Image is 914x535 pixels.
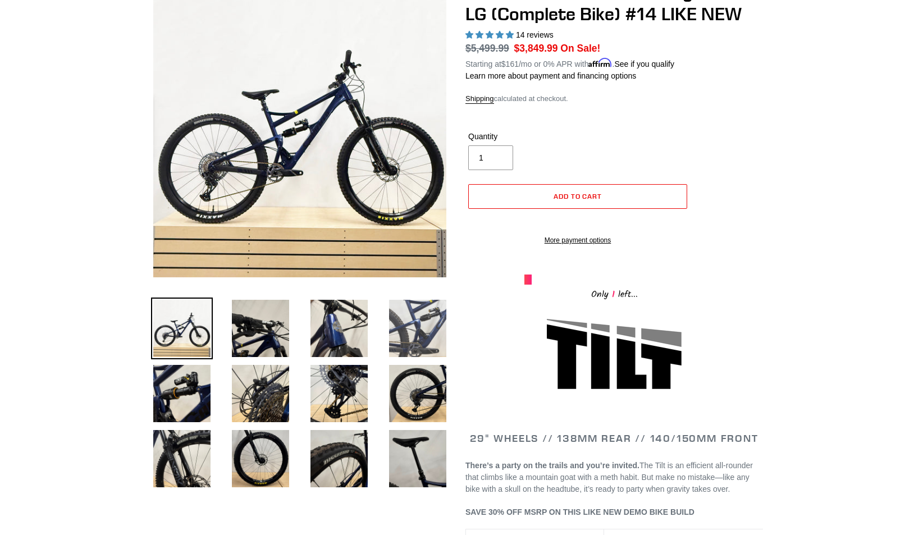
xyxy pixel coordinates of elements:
span: SAVE 30% OFF MSRP ON THIS LIKE NEW DEMO BIKE BUILD [465,507,694,516]
span: 29" WHEELS // 138mm REAR // 140/150mm FRONT [470,432,758,445]
label: Quantity [468,131,575,143]
s: $5,499.99 [465,43,509,54]
img: Load image into Gallery viewer, DEMO BIKE: TILT - Pearl Night Blue - LG (Complete Bike) #14 LIKE NEW [230,428,291,490]
a: Shipping [465,94,494,104]
a: See if you qualify - Learn more about Affirm Financing (opens in modal) [614,60,674,68]
b: There’s a party on the trails and you’re invited. [465,461,639,470]
img: Load image into Gallery viewer, DEMO BIKE: TILT - Pearl Night Blue - LG (Complete Bike) #14 LIKE NEW [308,428,370,490]
img: Load image into Gallery viewer, DEMO BIKE: TILT - Pearl Night Blue - LG (Complete Bike) #14 LIKE NEW [387,298,449,359]
a: More payment options [468,235,687,245]
span: The Tilt is an efficient all-rounder that climbs like a mountain goat with a meth habit. But make... [465,461,753,493]
button: Add to cart [468,184,687,209]
img: Load image into Gallery viewer, DEMO BIKE: TILT - Pearl Night Blue - LG (Complete Bike) #14 LIKE NEW [151,363,213,424]
span: Affirm [588,58,612,67]
a: Learn more about payment and financing options [465,71,636,80]
span: Add to cart [554,192,602,200]
div: Only left... [524,285,704,302]
span: 5.00 stars [465,30,516,39]
img: Load image into Gallery viewer, DEMO BIKE: TILT - Pearl Night Blue - LG (Complete Bike) #14 LIKE NEW [230,363,291,424]
p: Starting at /mo or 0% APR with . [465,56,674,70]
img: Load image into Gallery viewer, DEMO BIKE: TILT - Pearl Night Blue - LG (Complete Bike) #14 LIKE NEW [230,298,291,359]
span: 1 [609,287,618,301]
span: $3,849.99 [514,43,558,54]
img: Load image into Gallery viewer, DEMO BIKE: TILT - Pearl Night Blue - LG (Complete Bike) #14 LIKE NEW [387,363,449,424]
span: $161 [501,60,519,68]
div: calculated at checkout. [465,93,763,104]
span: On Sale! [560,41,600,56]
span: 14 reviews [516,30,554,39]
img: Load image into Gallery viewer, DEMO BIKE: TILT - Pearl Night Blue - LG (Complete Bike) #14 LIKE NEW [308,363,370,424]
img: Load image into Gallery viewer, Canfield-Bikes-Tilt-LG-Demo [151,298,213,359]
img: Load image into Gallery viewer, DEMO BIKE: TILT - Pearl Night Blue - LG (Complete Bike) #14 LIKE NEW [387,428,449,490]
img: Load image into Gallery viewer, DEMO BIKE: TILT - Pearl Night Blue - LG (Complete Bike) #14 LIKE NEW [151,428,213,490]
img: Load image into Gallery viewer, DEMO BIKE: TILT - Pearl Night Blue - LG (Complete Bike) #14 LIKE NEW [308,298,370,359]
